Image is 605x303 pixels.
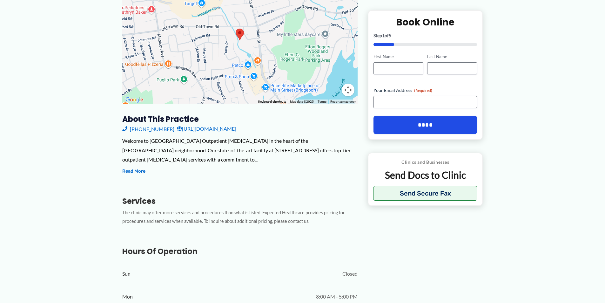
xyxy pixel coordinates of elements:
span: Map data ©2025 [290,100,314,103]
h3: About this practice [122,114,358,124]
span: Sun [122,269,131,279]
button: Map camera controls [342,84,354,96]
p: The clinic may offer more services and procedures than what is listed. Expected Healthcare provid... [122,209,358,226]
h2: Book Online [373,16,477,28]
span: Closed [342,269,358,279]
span: (Required) [414,88,432,93]
p: Step of [373,33,477,38]
button: Read More [122,168,145,175]
img: Google [124,96,145,104]
h3: Services [122,196,358,206]
h3: Hours of Operation [122,246,358,256]
label: Your Email Address [373,87,477,93]
label: Last Name [427,54,477,60]
a: Report a map error [330,100,356,103]
a: Open this area in Google Maps (opens a new window) [124,96,145,104]
a: Terms (opens in new tab) [318,100,326,103]
button: Keyboard shortcuts [258,100,286,104]
span: 1 [382,33,385,38]
a: [URL][DOMAIN_NAME] [177,124,236,134]
div: Welcome to [GEOGRAPHIC_DATA] Outpatient [MEDICAL_DATA] in the heart of the [GEOGRAPHIC_DATA] neig... [122,136,358,164]
p: Send Docs to Clinic [373,169,478,181]
button: Send Secure Fax [373,186,478,201]
span: Mon [122,292,133,301]
span: 8:00 AM - 5:00 PM [316,292,358,301]
span: 5 [389,33,391,38]
label: First Name [373,54,423,60]
p: Clinics and Businesses [373,158,478,166]
a: [PHONE_NUMBER] [122,124,174,134]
